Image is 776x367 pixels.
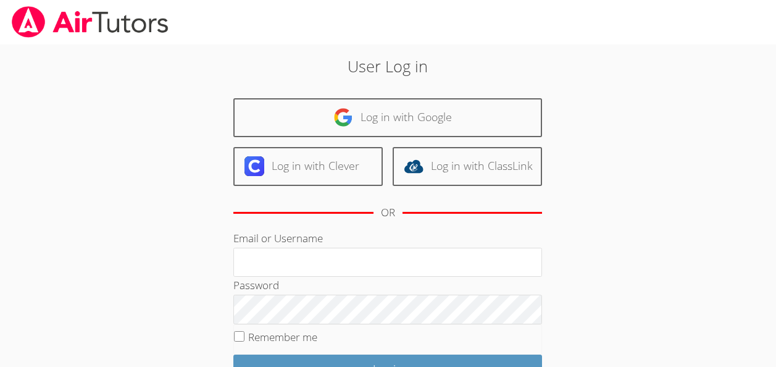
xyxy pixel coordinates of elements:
[178,54,598,78] h2: User Log in
[393,147,542,186] a: Log in with ClassLink
[248,330,317,344] label: Remember me
[233,231,323,245] label: Email or Username
[233,278,279,292] label: Password
[333,108,353,127] img: google-logo-50288ca7cdecda66e5e0955fdab243c47b7ad437acaf1139b6f446037453330a.svg
[381,204,395,222] div: OR
[10,6,170,38] img: airtutors_banner-c4298cdbf04f3fff15de1276eac7730deb9818008684d7c2e4769d2f7ddbe033.png
[404,156,423,176] img: classlink-logo-d6bb404cc1216ec64c9a2012d9dc4662098be43eaf13dc465df04b49fa7ab582.svg
[233,98,542,137] a: Log in with Google
[244,156,264,176] img: clever-logo-6eab21bc6e7a338710f1a6ff85c0baf02591cd810cc4098c63d3a4b26e2feb20.svg
[233,147,383,186] a: Log in with Clever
